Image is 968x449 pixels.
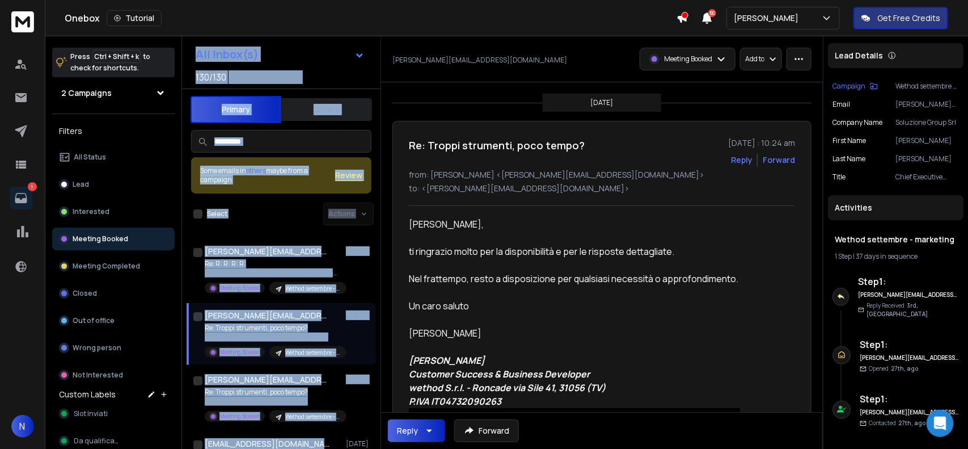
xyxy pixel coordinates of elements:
p: [DATE] : 10:24 am [728,137,795,149]
div: [PERSON_NAME] [409,326,740,340]
div: Open Intercom Messenger [927,410,954,437]
span: others [246,166,266,175]
p: [PERSON_NAME], ti ringrazio molto per [205,333,341,342]
button: Others [281,97,372,122]
p: [PERSON_NAME] [895,154,959,163]
p: Meeting Booked [219,412,260,421]
p: [PERSON_NAME] [734,12,803,24]
button: N [11,415,34,438]
div: Un caro saluto [409,299,740,313]
span: 130 / 130 [196,70,226,84]
p: Opened [869,364,918,373]
p: First Name [832,136,866,145]
div: | [835,252,957,261]
div: Activities [828,195,963,220]
button: Wrong person [52,337,175,359]
button: Primary [191,96,281,123]
h6: Step 1 : [860,392,959,406]
h1: 2 Campaigns [61,87,112,99]
p: [PERSON_NAME][EMAIL_ADDRESS][DOMAIN_NAME] [895,100,959,109]
button: Lead [52,173,175,196]
p: Chief Executive Officer [895,173,959,182]
button: Reply [388,419,445,442]
p: Meeting Booked [219,284,260,292]
p: Interested [73,207,109,216]
span: 27th, ago [898,419,925,427]
h3: Custom Labels [59,389,116,400]
div: [PERSON_NAME], [409,217,740,231]
p: Soluzione Group Srl [895,118,959,127]
button: Reply [731,154,753,166]
p: Reply Received [866,301,968,318]
p: title [832,173,846,182]
p: Wethod settembre - marketing [285,349,340,357]
div: Some emails in maybe from a campaign [200,166,335,184]
p: Press to check for shortcuts. [70,51,150,74]
button: Get Free Credits [853,7,948,30]
span: 37 days in sequence [856,251,918,261]
p: Meeting Booked [219,348,260,356]
span: Slot Inviati [74,409,108,418]
span: Ctrl + Shift + k [92,50,141,63]
p: [DATE] [346,247,371,256]
h6: [PERSON_NAME][EMAIL_ADDRESS][DOMAIN_NAME] [860,354,959,362]
p: [DATE] [346,375,371,384]
span: [PERSON_NAME] [409,354,485,367]
p: Wethod settembre - marketing [895,82,959,91]
p: All Status [74,153,106,162]
p: 1 [28,182,37,191]
p: Meeting Completed [73,262,140,271]
h3: Inboxes selected [229,70,301,84]
div: Forward [763,154,795,166]
p: Last Name [832,154,865,163]
em: P.IVA IT04732090263 [409,395,501,408]
button: Meeting Completed [52,255,175,278]
button: Slot Inviati [52,402,175,425]
button: Meeting Booked [52,228,175,250]
button: Tutorial [107,10,162,26]
h1: [PERSON_NAME][EMAIL_ADDRESS][DOMAIN_NAME] [205,310,329,321]
a: 1 [10,187,32,209]
button: Review [335,170,362,181]
p: Lead Details [835,50,883,61]
label: Select [207,209,227,219]
span: 3rd, [GEOGRAPHIC_DATA] [866,301,928,318]
strong: Customer Success & Business Developer [409,368,590,380]
p: Company Name [832,118,882,127]
button: All Inbox(s) [187,43,374,66]
p: Meeting Booked [664,54,712,64]
h6: Step 1 : [858,275,968,288]
p: Buon pomeriggio [PERSON_NAME], Mi conferma per [205,268,341,278]
p: [PERSON_NAME][EMAIL_ADDRESS][DOMAIN_NAME] [392,56,567,65]
div: Onebox [65,10,677,26]
h6: [PERSON_NAME][EMAIL_ADDRESS][DOMAIN_NAME] [858,291,957,299]
h1: All Inbox(s) [196,49,259,60]
p: from: [PERSON_NAME] <[PERSON_NAME][EMAIL_ADDRESS][DOMAIN_NAME]> [409,169,795,181]
h6: [PERSON_NAME][EMAIL_ADDRESS][DOMAIN_NAME] [860,408,959,417]
button: All Status [52,146,175,169]
p: Re: Troppi strumenti, poco tempo? [205,324,341,333]
button: Out of office [52,309,175,332]
div: ti ringrazio molto per la disponibilità e per le risposte dettagliate. [409,245,740,258]
p: [PERSON_NAME] [895,136,959,145]
h1: [PERSON_NAME][EMAIL_ADDRESS][DOMAIN_NAME] [205,374,329,385]
p: Wrong person [73,343,121,353]
button: 2 Campaigns [52,82,175,104]
p: to: <[PERSON_NAME][EMAIL_ADDRESS][DOMAIN_NAME]> [409,183,795,194]
p: Wethod settembre - marketing [285,413,340,421]
p: Closed [73,289,97,298]
p: Re: Troppi strumenti, poco tempo? [205,388,341,397]
span: 1 Step [835,251,852,261]
p: Contacted [869,419,925,427]
p: Out of office [73,316,115,325]
p: Add to [745,54,764,64]
p: Get Free Credits [877,12,940,24]
p: Email [832,100,850,109]
p: Wethod settembre - marketing [285,284,340,293]
p: [DATE] [346,439,371,448]
button: Forward [454,419,519,442]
